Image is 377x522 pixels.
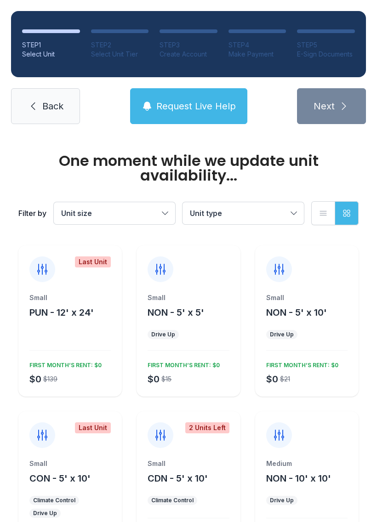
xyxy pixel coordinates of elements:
div: FIRST MONTH’S RENT: $0 [144,358,220,369]
span: Request Live Help [156,100,236,113]
div: Small [148,293,229,302]
div: Make Payment [228,50,286,59]
div: STEP 5 [297,40,355,50]
div: Create Account [160,50,217,59]
div: Last Unit [75,422,111,433]
button: PUN - 12' x 24' [29,306,94,319]
div: FIRST MONTH’S RENT: $0 [26,358,102,369]
div: STEP 3 [160,40,217,50]
button: CDN - 5' x 10' [148,472,208,485]
div: Drive Up [33,510,57,517]
div: Drive Up [270,497,294,504]
span: NON - 5' x 5' [148,307,204,318]
div: $139 [43,374,57,384]
div: Filter by [18,208,46,219]
button: NON - 5' x 5' [148,306,204,319]
div: $0 [29,373,41,386]
div: $15 [161,374,171,384]
div: STEP 2 [91,40,149,50]
span: Unit type [190,209,222,218]
span: Back [42,100,63,113]
div: Drive Up [151,331,175,338]
div: E-Sign Documents [297,50,355,59]
button: Unit type [183,202,304,224]
span: Unit size [61,209,92,218]
div: Small [29,459,111,468]
div: STEP 4 [228,40,286,50]
div: Select Unit Tier [91,50,149,59]
button: Unit size [54,202,175,224]
div: $21 [280,374,290,384]
div: $0 [148,373,160,386]
span: CON - 5' x 10' [29,473,91,484]
div: Drive Up [270,331,294,338]
div: FIRST MONTH’S RENT: $0 [263,358,338,369]
div: $0 [266,373,278,386]
div: STEP 1 [22,40,80,50]
div: Last Unit [75,256,111,267]
div: Small [29,293,111,302]
div: Select Unit [22,50,80,59]
span: PUN - 12' x 24' [29,307,94,318]
div: 2 Units Left [185,422,229,433]
div: Small [148,459,229,468]
div: Medium [266,459,348,468]
div: Climate Control [151,497,194,504]
button: NON - 10' x 10' [266,472,331,485]
span: NON - 5' x 10' [266,307,327,318]
div: Small [266,293,348,302]
button: CON - 5' x 10' [29,472,91,485]
span: NON - 10' x 10' [266,473,331,484]
button: NON - 5' x 10' [266,306,327,319]
div: One moment while we update unit availability... [18,153,359,183]
div: Climate Control [33,497,75,504]
span: Next [314,100,335,113]
span: CDN - 5' x 10' [148,473,208,484]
